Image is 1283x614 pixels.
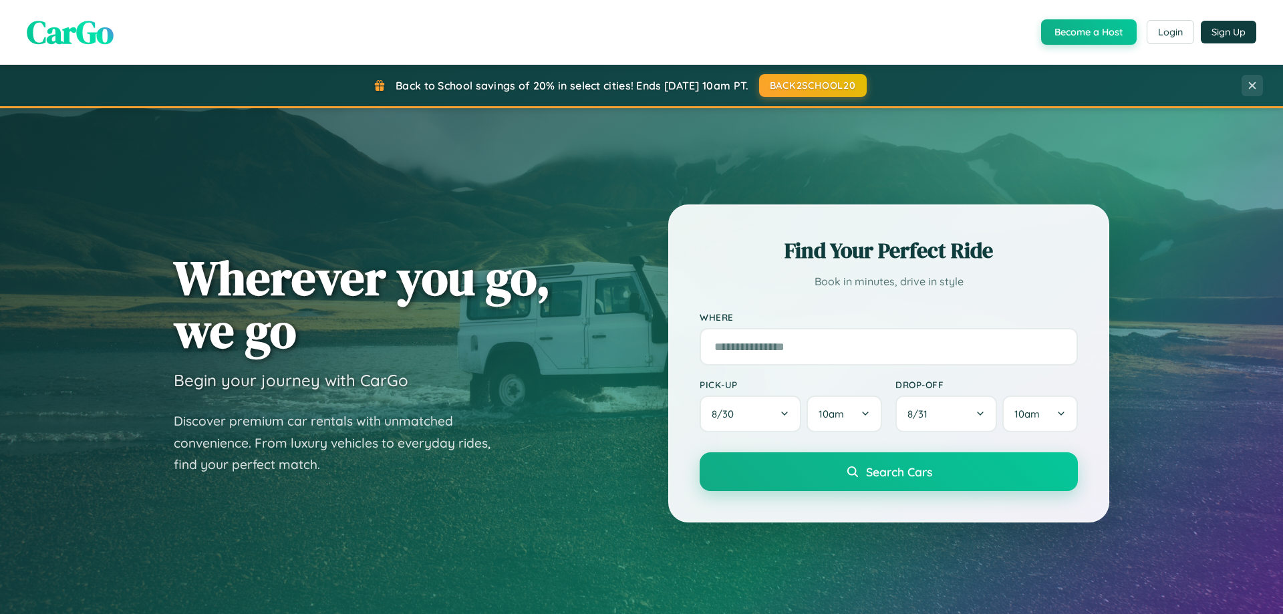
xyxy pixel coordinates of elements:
span: CarGo [27,10,114,54]
span: 8 / 30 [712,408,740,420]
h3: Begin your journey with CarGo [174,370,408,390]
button: 10am [1002,396,1078,432]
button: 10am [807,396,882,432]
h2: Find Your Perfect Ride [700,236,1078,265]
button: Search Cars [700,452,1078,491]
button: BACK2SCHOOL20 [759,74,867,97]
button: Sign Up [1201,21,1256,43]
button: Login [1147,20,1194,44]
button: Become a Host [1041,19,1137,45]
span: 8 / 31 [907,408,934,420]
span: 10am [1014,408,1040,420]
span: Back to School savings of 20% in select cities! Ends [DATE] 10am PT. [396,79,748,92]
label: Drop-off [895,379,1078,390]
label: Where [700,311,1078,323]
h1: Wherever you go, we go [174,251,551,357]
span: 10am [819,408,844,420]
p: Book in minutes, drive in style [700,272,1078,291]
p: Discover premium car rentals with unmatched convenience. From luxury vehicles to everyday rides, ... [174,410,508,476]
button: 8/30 [700,396,801,432]
span: Search Cars [866,464,932,479]
label: Pick-up [700,379,882,390]
button: 8/31 [895,396,997,432]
